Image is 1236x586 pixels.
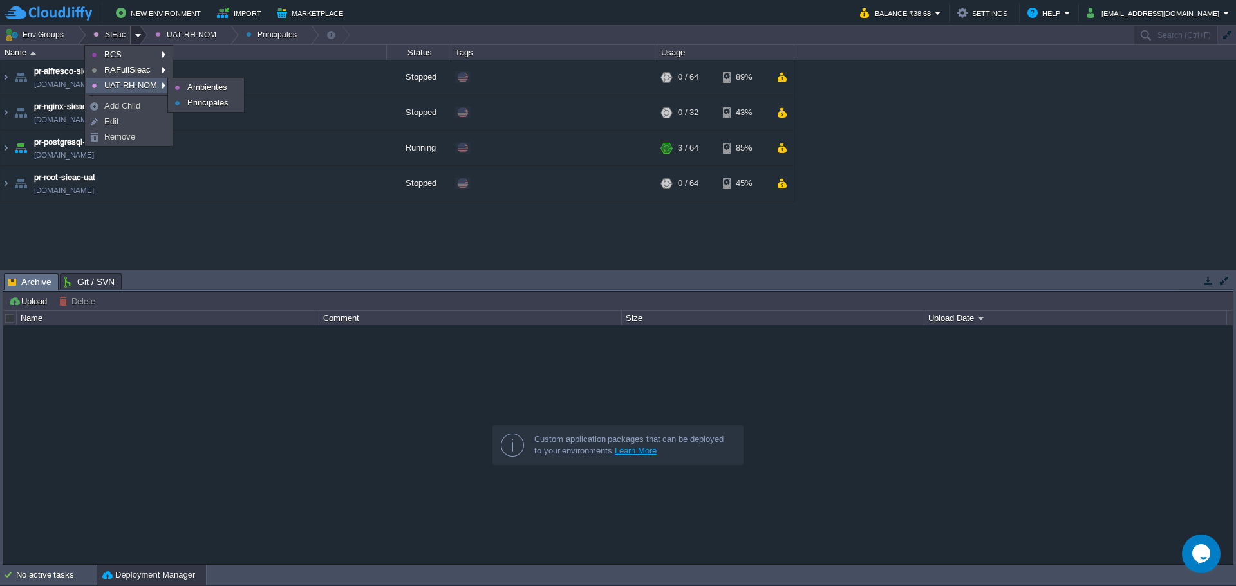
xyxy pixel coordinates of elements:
div: 0 / 32 [678,95,698,130]
div: 45% [723,166,765,201]
a: Learn More [615,446,657,455]
div: Comment [320,311,621,325]
a: Edit [87,114,171,129]
div: 3 / 64 [678,131,698,165]
button: Balance ₹38.68 [860,5,935,21]
span: Git / SVN [64,274,115,289]
button: Upload [8,295,51,307]
div: Stopped [387,95,451,130]
button: [EMAIL_ADDRESS][DOMAIN_NAME] [1087,5,1223,21]
img: AMDAwAAAACH5BAEAAAAALAAAAAABAAEAAAICRAEAOw== [1,95,11,130]
button: Env Groups [5,26,68,44]
a: pr-postgresql-sieac-uat [34,136,120,149]
iframe: chat widget [1182,535,1223,573]
a: Add Child [87,99,171,113]
span: RAFullSieac [104,65,151,75]
div: Usage [658,45,794,60]
img: AMDAwAAAACH5BAEAAAAALAAAAAABAAEAAAICRAEAOw== [12,95,30,130]
img: AMDAwAAAACH5BAEAAAAALAAAAAABAAEAAAICRAEAOw== [1,131,11,165]
img: AMDAwAAAACH5BAEAAAAALAAAAAABAAEAAAICRAEAOw== [12,166,30,201]
a: Ambientes [170,80,242,95]
div: Running [387,131,451,165]
a: RAFullSieac [87,63,171,77]
div: Size [623,311,924,325]
img: AMDAwAAAACH5BAEAAAAALAAAAAABAAEAAAICRAEAOw== [12,60,30,95]
a: BCS [87,48,171,62]
a: Principales [170,96,242,110]
span: Principales [187,98,229,107]
button: Principales [246,26,301,44]
button: UAT-RH-NOM [155,26,221,44]
div: 0 / 64 [678,60,698,95]
button: Deployment Manager [102,569,195,581]
div: Upload Date [925,311,1226,325]
button: Delete [59,295,99,307]
div: 85% [723,131,765,165]
div: Tags [452,45,657,60]
div: Name [17,311,319,325]
span: BCS [104,50,122,59]
img: CloudJiffy [5,5,92,21]
img: AMDAwAAAACH5BAEAAAAALAAAAAABAAEAAAICRAEAOw== [1,166,11,201]
button: Settings [957,5,1011,21]
a: pr-alfresco-sieac-uat [34,65,111,78]
img: AMDAwAAAACH5BAEAAAAALAAAAAABAAEAAAICRAEAOw== [30,51,36,55]
a: UAT-RH-NOM [87,78,171,93]
div: 89% [723,60,765,95]
span: Remove [104,132,135,142]
div: Stopped [387,166,451,201]
div: Name [1,45,386,60]
div: 43% [723,95,765,130]
a: pr-root-sieac-uat [34,171,95,184]
button: Marketplace [277,5,347,21]
div: 0 / 64 [678,166,698,201]
button: Help [1027,5,1064,21]
div: Custom application packages that can be deployed to your environments. [534,434,733,457]
div: Stopped [387,60,451,95]
span: Edit [104,116,119,126]
span: Add Child [104,101,140,111]
span: [DOMAIN_NAME] [34,113,94,126]
div: Status [388,45,451,60]
a: pr-nginx-sieac-uat [34,100,101,113]
button: SIEac [93,26,130,44]
img: AMDAwAAAACH5BAEAAAAALAAAAAABAAEAAAICRAEAOw== [12,131,30,165]
img: AMDAwAAAACH5BAEAAAAALAAAAAABAAEAAAICRAEAOw== [1,60,11,95]
span: UAT-RH-NOM [104,80,157,90]
span: Ambientes [187,82,227,92]
span: [DOMAIN_NAME] [34,149,94,161]
button: New Environment [116,5,205,21]
button: Import [217,5,265,21]
div: No active tasks [16,565,97,585]
span: Archive [8,274,51,290]
span: [DOMAIN_NAME] [34,78,94,91]
a: [DOMAIN_NAME] [34,184,94,197]
a: Remove [87,130,171,144]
